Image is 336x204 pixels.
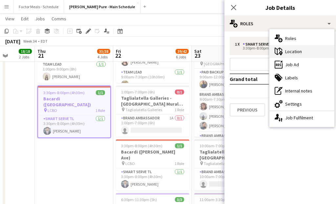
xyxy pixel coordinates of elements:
app-job-card: 9:00am-7:45pm (10h45m)12/12LEGO @ Fan Expo [GEOGRAPHIC_DATA] [GEOGRAPHIC_DATA]5 RolesPaid Backup1... [194,40,268,137]
div: Smart Serve TL [243,42,277,47]
span: 3:30pm-8:00pm (4h30m) [43,90,85,95]
span: 10:00am-7:00pm (9h) [199,143,236,148]
div: 2 Jobs [19,54,31,59]
div: Internal notes [269,84,334,97]
span: LCBO [125,161,135,166]
app-card-role: Team Lead1/19:00am-7:30pm (10h30m)[PERSON_NAME] [116,69,189,91]
span: 23 [193,52,201,59]
span: 22 [115,52,121,59]
span: 21 [36,52,46,59]
app-card-role: Brand Ambassador3/39:00am-7:30pm (10h30m)[PERSON_NAME][PERSON_NAME][PERSON_NAME] [194,91,268,132]
span: 1:00pm-7:00pm (6h) [121,90,155,94]
div: Job Ad [269,58,334,71]
h3: Taglialatella Galleries - [GEOGRAPHIC_DATA] Mural Festival [116,95,189,107]
div: Roles [269,32,334,45]
span: 3/3 [175,197,184,202]
span: Edit [21,16,29,22]
span: 35/38 [97,49,110,54]
app-job-card: 1:00pm-7:00pm (6h)0/1Taglialatella Galleries - [GEOGRAPHIC_DATA] Mural Festival Taglialatella Gal... [116,86,189,137]
span: 0/1 [175,90,184,94]
span: 1 Role [175,107,184,112]
span: View [5,16,14,22]
app-card-role: Brand Ambassador6/6 [194,132,268,204]
span: LCBO [48,108,57,113]
span: Sat [194,48,201,54]
app-job-card: 10:00am-7:00pm (9h)0/1Taglialatella Galleries - [GEOGRAPHIC_DATA] Mural Festival Taglialatella Ga... [194,139,268,191]
span: 1/1 [96,90,105,95]
app-card-role: Smart Serve TL1/13:30pm-8:00pm (4h30m)[PERSON_NAME] [38,115,110,137]
div: Labels [269,71,334,84]
div: Settings [269,97,334,111]
app-job-card: 3:30pm-8:00pm (4h30m)1/1Bacardi ([PERSON_NAME] Ave) LCBO1 RoleSmart Serve TL1/13:30pm-8:00pm (4h3... [116,139,189,191]
h3: Job Details [224,3,336,12]
h3: Bacardi ([GEOGRAPHIC_DATA]) [38,96,110,108]
span: 1 Role [95,108,105,113]
app-card-role: Brand Ambassador1A0/11:00pm-7:00pm (6h) [116,114,189,137]
button: Previous [230,103,265,116]
app-job-card: 3:30pm-8:00pm (4h30m)1/1Bacardi ([GEOGRAPHIC_DATA]) LCBO1 RoleSmart Serve TL1/13:30pm-8:00pm (4h3... [37,86,111,138]
span: 1 Role [175,161,184,166]
a: View [3,14,17,23]
h3: Bacardi ([PERSON_NAME] Ave) [116,149,189,161]
span: Taglialatella Galleries [204,161,241,166]
div: [DATE] [5,38,20,45]
div: Roles [224,16,336,31]
div: Job Fulfilment [269,111,334,124]
span: 18/18 [19,49,32,54]
div: Location [269,45,334,58]
span: Week 34 [22,39,38,44]
div: 6 Jobs [176,54,188,59]
a: Jobs [32,14,48,23]
app-card-role: Team Lead1/11:00pm-9:00pm (8h)[PERSON_NAME] [37,61,111,83]
span: Thu [37,48,46,54]
div: 4 Jobs [97,54,110,59]
span: Fri [116,48,121,54]
div: 1 x [235,42,243,47]
span: 3:30pm-8:00pm (4h30m) [121,143,162,148]
span: 11:00am-3:30pm (4h30m) [199,197,243,202]
button: Factor Meals - Schedule [13,0,64,13]
span: Jobs [35,16,45,22]
app-card-role: Brand Ambassador1A0/110:00am-7:00pm (9h) [194,168,268,191]
span: Taglialatella Galleries [125,107,162,112]
a: Comms [49,14,69,23]
span: 1/1 [175,143,184,148]
span: 6:30pm-11:30pm (5h) [121,197,157,202]
app-card-role: Smart Serve TL1/13:30pm-8:00pm (4h30m)[PERSON_NAME] [116,168,189,191]
div: EDT [41,39,48,44]
button: Add role [230,58,331,71]
button: [PERSON_NAME] Pure - Main Schedule [64,0,141,13]
span: Comms [52,16,66,22]
h3: Taglialatella Galleries - [GEOGRAPHIC_DATA] Mural Festival [194,149,268,161]
span: 39/42 [176,49,189,54]
span: [GEOGRAPHIC_DATA] [204,61,240,66]
app-card-role: Paid Backup1/19:00am-12:00pm (3h)[PERSON_NAME] [194,69,268,91]
div: 3:30pm-8:00pm (4h30m) [235,47,319,50]
a: Edit [18,14,31,23]
td: Grand total [230,74,292,84]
